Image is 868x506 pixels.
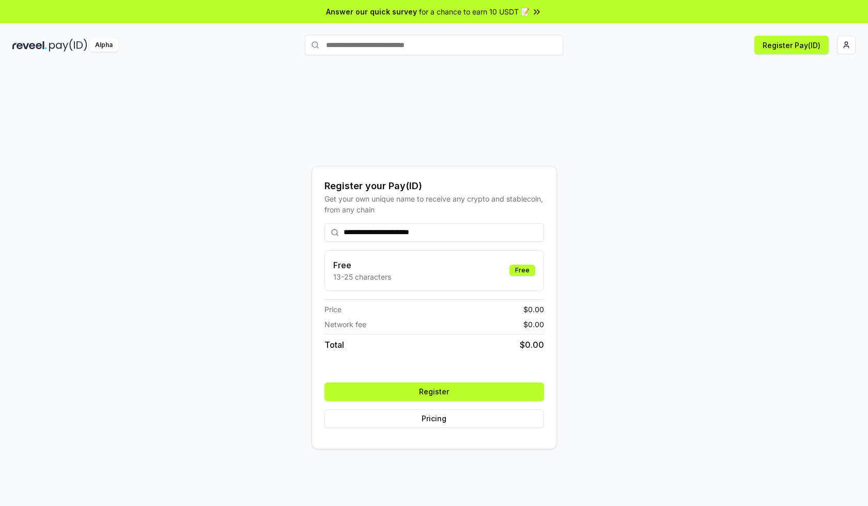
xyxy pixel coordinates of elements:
span: Answer our quick survey [326,6,417,17]
span: $ 0.00 [523,319,544,330]
div: Free [509,265,535,276]
img: reveel_dark [12,39,47,52]
div: Alpha [89,39,118,52]
span: $ 0.00 [520,339,544,351]
button: Register Pay(ID) [754,36,829,54]
span: Price [324,304,342,315]
div: Get your own unique name to receive any crypto and stablecoin, from any chain [324,193,544,215]
button: Pricing [324,409,544,428]
span: Network fee [324,319,366,330]
span: $ 0.00 [523,304,544,315]
button: Register [324,382,544,401]
span: for a chance to earn 10 USDT 📝 [419,6,530,17]
span: Total [324,339,344,351]
p: 13-25 characters [333,271,391,282]
img: pay_id [49,39,87,52]
h3: Free [333,259,391,271]
div: Register your Pay(ID) [324,179,544,193]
